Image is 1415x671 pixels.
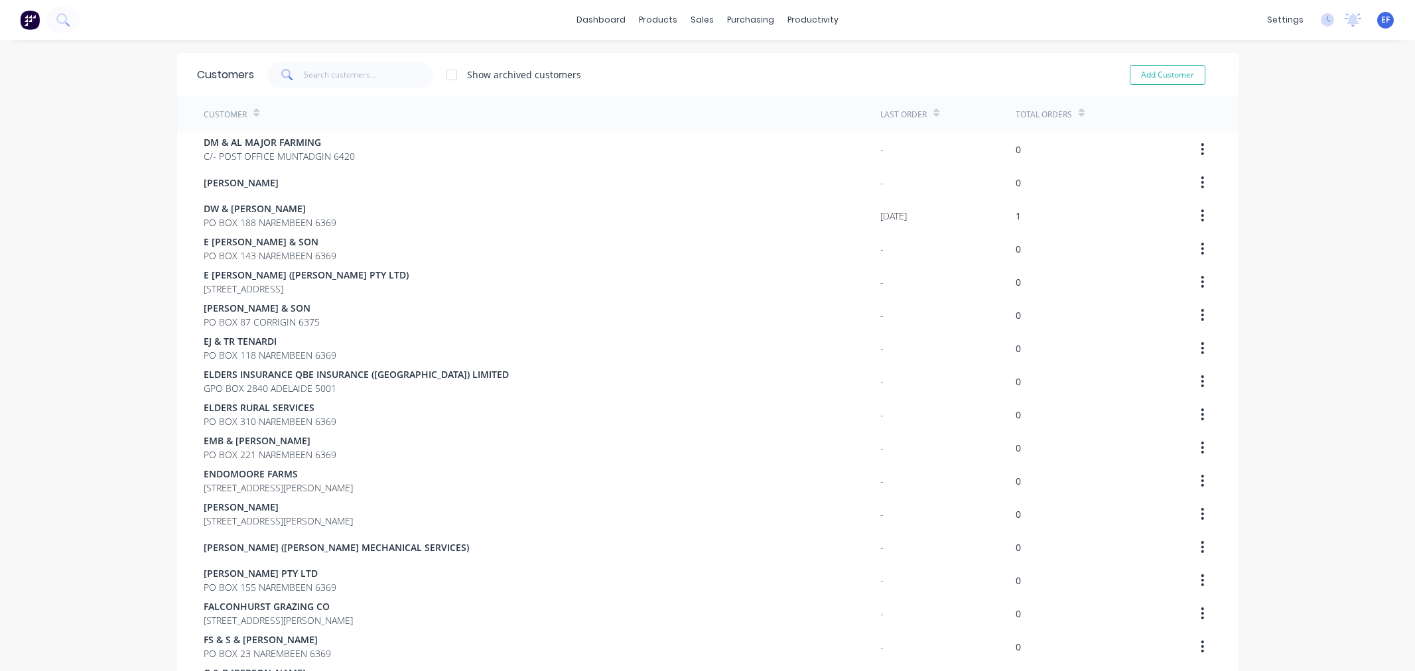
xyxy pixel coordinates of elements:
[204,235,336,249] span: E [PERSON_NAME] & SON
[204,348,336,362] span: PO BOX 118 NAREMBEEN 6369
[204,135,355,149] span: DM & AL MAJOR FARMING
[880,540,884,554] div: -
[880,441,884,455] div: -
[880,408,884,422] div: -
[204,500,353,514] span: [PERSON_NAME]
[880,341,884,355] div: -
[880,640,884,654] div: -
[1016,540,1021,554] div: 0
[1381,14,1390,26] span: EF
[1016,607,1021,621] div: 0
[880,109,927,121] div: Last Order
[880,308,884,322] div: -
[880,275,884,289] div: -
[1016,209,1021,223] div: 1
[204,149,355,163] span: C/- POST OFFICE MUNTADGIN 6420
[880,242,884,256] div: -
[204,400,336,414] span: ELDERS RURAL SERVICES
[1016,474,1021,488] div: 0
[204,334,336,348] span: EJ & TR TENARDI
[204,268,409,282] span: E [PERSON_NAME] ([PERSON_NAME] PTY LTD)
[204,599,353,613] span: FALCONHURST GRAZING CO
[204,434,336,448] span: EMB & [PERSON_NAME]
[204,540,469,554] span: [PERSON_NAME] ([PERSON_NAME] MECHANICAL SERVICES)
[570,10,632,30] a: dashboard
[1016,640,1021,654] div: 0
[204,613,353,627] span: [STREET_ADDRESS][PERSON_NAME]
[880,507,884,521] div: -
[1016,375,1021,389] div: 0
[204,580,336,594] span: PO BOX 155 NAREMBEEN 6369
[781,10,845,30] div: productivity
[1260,10,1310,30] div: settings
[204,202,336,215] span: DW & [PERSON_NAME]
[880,474,884,488] div: -
[204,481,353,495] span: [STREET_ADDRESS][PERSON_NAME]
[880,209,907,223] div: [DATE]
[204,514,353,528] span: [STREET_ADDRESS][PERSON_NAME]
[1016,109,1072,121] div: Total Orders
[204,301,320,315] span: [PERSON_NAME] & SON
[880,607,884,621] div: -
[204,566,336,580] span: [PERSON_NAME] PTY LTD
[880,176,884,190] div: -
[197,67,254,83] div: Customers
[304,62,433,88] input: Search customers...
[204,414,336,428] span: PO BOX 310 NAREMBEEN 6369
[204,467,353,481] span: ENDOMOORE FARMS
[1016,308,1021,322] div: 0
[1016,441,1021,455] div: 0
[204,215,336,229] span: PO BOX 188 NAREMBEEN 6369
[467,68,581,82] div: Show archived customers
[880,574,884,587] div: -
[204,249,336,263] span: PO BOX 143 NAREMBEEN 6369
[684,10,720,30] div: sales
[1016,341,1021,355] div: 0
[1016,507,1021,521] div: 0
[880,143,884,156] div: -
[204,367,509,381] span: ELDERS INSURANCE QBE INSURANCE ([GEOGRAPHIC_DATA]) LIMITED
[880,375,884,389] div: -
[204,448,336,461] span: PO BOX 221 NAREMBEEN 6369
[1016,242,1021,256] div: 0
[1130,65,1205,85] button: Add Customer
[632,10,684,30] div: products
[204,282,409,296] span: [STREET_ADDRESS]
[204,109,247,121] div: Customer
[1016,143,1021,156] div: 0
[1016,408,1021,422] div: 0
[1016,176,1021,190] div: 0
[1016,574,1021,587] div: 0
[204,176,279,190] span: [PERSON_NAME]
[204,315,320,329] span: PO BOX 87 CORRIGIN 6375
[720,10,781,30] div: purchasing
[204,381,509,395] span: GPO BOX 2840 ADELAIDE 5001
[204,633,331,646] span: FS & S & [PERSON_NAME]
[1016,275,1021,289] div: 0
[20,10,40,30] img: Factory
[204,646,331,660] span: PO BOX 23 NAREMBEEN 6369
